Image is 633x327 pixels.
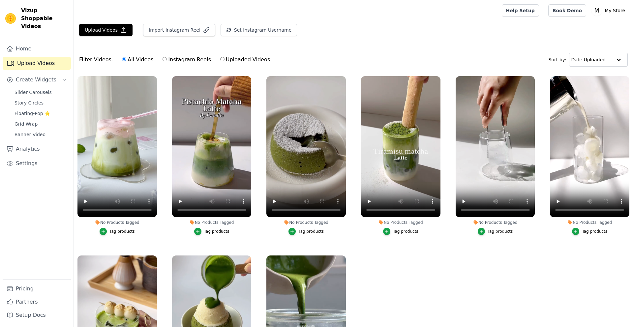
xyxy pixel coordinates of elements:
[478,228,513,235] button: Tag products
[594,7,599,14] text: M
[3,295,71,309] a: Partners
[16,76,56,84] span: Create Widgets
[11,130,71,139] a: Banner Video
[11,119,71,129] a: Grid Wrap
[591,5,628,16] button: M My Store
[15,110,50,117] span: Floating-Pop ⭐
[220,57,225,61] input: Uploaded Videos
[163,57,167,61] input: Instagram Reels
[122,57,126,61] input: All Videos
[3,73,71,86] button: Create Widgets
[122,55,154,64] label: All Videos
[393,229,418,234] div: Tag products
[204,229,229,234] div: Tag products
[361,220,440,225] div: No Products Tagged
[11,109,71,118] a: Floating-Pop ⭐
[15,131,45,138] span: Banner Video
[582,229,607,234] div: Tag products
[3,57,71,70] a: Upload Videos
[77,220,157,225] div: No Products Tagged
[15,89,52,96] span: Slider Carousels
[383,228,418,235] button: Tag products
[456,220,535,225] div: No Products Tagged
[5,13,16,24] img: Vizup
[79,52,274,67] div: Filter Videos:
[298,229,324,234] div: Tag products
[172,220,252,225] div: No Products Tagged
[221,24,297,36] button: Set Instagram Username
[3,309,71,322] a: Setup Docs
[3,157,71,170] a: Settings
[549,53,628,67] div: Sort by:
[162,55,211,64] label: Instagram Reels
[220,55,270,64] label: Uploaded Videos
[3,282,71,295] a: Pricing
[3,42,71,55] a: Home
[288,228,324,235] button: Tag products
[15,121,38,127] span: Grid Wrap
[11,88,71,97] a: Slider Carousels
[602,5,628,16] p: My Store
[548,4,586,17] a: Book Demo
[79,24,133,36] button: Upload Videos
[502,4,539,17] a: Help Setup
[143,24,215,36] button: Import Instagram Reel
[15,100,44,106] span: Story Circles
[109,229,135,234] div: Tag products
[3,142,71,156] a: Analytics
[550,220,629,225] div: No Products Tagged
[488,229,513,234] div: Tag products
[572,228,607,235] button: Tag products
[11,98,71,107] a: Story Circles
[100,228,135,235] button: Tag products
[194,228,229,235] button: Tag products
[266,220,346,225] div: No Products Tagged
[21,7,68,30] span: Vizup Shoppable Videos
